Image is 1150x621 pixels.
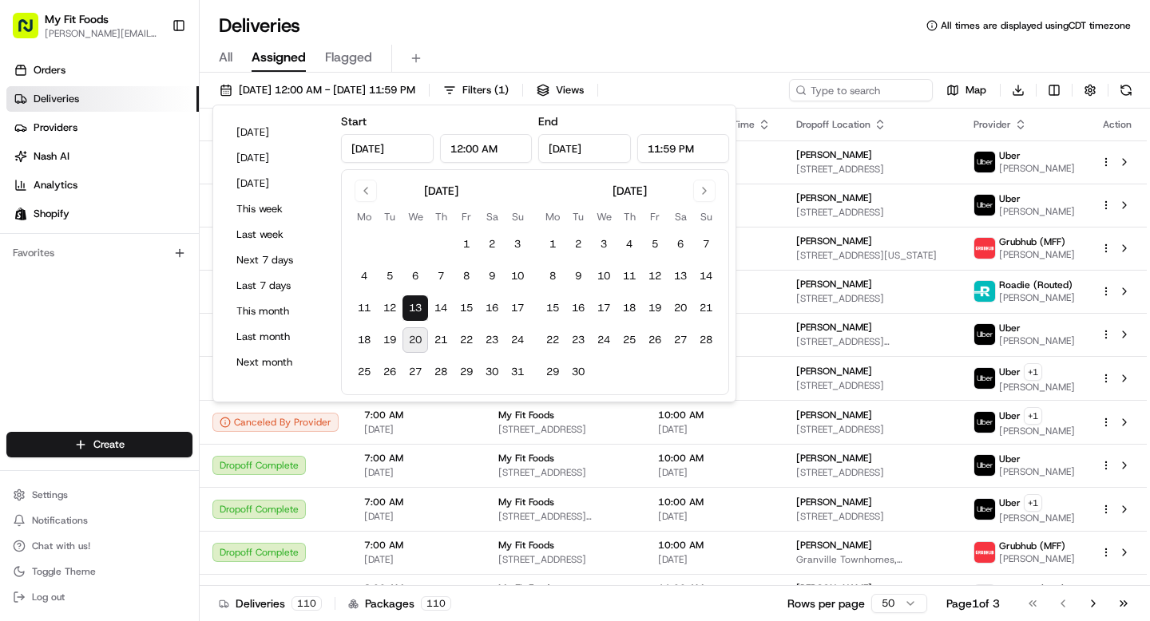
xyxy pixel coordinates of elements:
[540,263,565,289] button: 8
[219,48,232,67] span: All
[34,207,69,221] span: Shopify
[454,327,479,353] button: 22
[565,231,591,257] button: 2
[999,149,1021,162] span: Uber
[658,553,771,566] span: [DATE]
[796,192,872,204] span: [PERSON_NAME]
[239,83,415,97] span: [DATE] 12:00 AM - [DATE] 11:59 PM
[796,292,948,305] span: [STREET_ADDRESS]
[591,208,617,225] th: Wednesday
[946,595,1000,611] div: Page 1 of 3
[668,208,693,225] th: Saturday
[341,114,367,129] label: Start
[32,514,88,527] span: Notifications
[454,208,479,225] th: Friday
[364,539,473,552] span: 7:00 AM
[1100,118,1134,131] div: Action
[6,586,192,608] button: Log out
[642,295,668,321] button: 19
[540,208,565,225] th: Monday
[151,231,256,247] span: API Documentation
[364,452,473,465] span: 7:00 AM
[421,596,451,611] div: 110
[658,539,771,552] span: 10:00 AM
[212,413,339,432] button: Canceled By Provider
[974,412,995,433] img: uber-new-logo.jpeg
[1115,79,1137,101] button: Refresh
[974,195,995,216] img: uber-new-logo.jpeg
[668,231,693,257] button: 6
[6,535,192,557] button: Chat with us!
[6,240,192,266] div: Favorites
[999,465,1075,478] span: [PERSON_NAME]
[540,295,565,321] button: 15
[34,92,79,106] span: Deliveries
[16,152,45,181] img: 1736555255976-a54dd68f-1ca7-489b-9aae-adbdc363a1c4
[693,208,719,225] th: Sunday
[796,321,872,334] span: [PERSON_NAME]
[668,327,693,353] button: 27
[6,57,199,83] a: Orders
[229,121,325,144] button: [DATE]
[454,263,479,289] button: 8
[540,327,565,353] button: 22
[613,183,647,199] div: [DATE]
[351,208,377,225] th: Monday
[974,324,995,345] img: uber-new-logo.jpeg
[364,510,473,523] span: [DATE]
[637,134,730,163] input: Time
[229,326,325,348] button: Last month
[402,208,428,225] th: Wednesday
[42,103,264,120] input: Clear
[291,596,322,611] div: 110
[428,295,454,321] button: 14
[229,351,325,374] button: Next month
[591,231,617,257] button: 3
[787,595,865,611] p: Rows per page
[642,327,668,353] button: 26
[479,231,505,257] button: 2
[796,466,948,479] span: [STREET_ADDRESS]
[658,582,771,595] span: 11:00 AM
[505,263,530,289] button: 10
[974,499,995,520] img: uber-new-logo.jpeg
[16,64,291,89] p: Welcome 👋
[498,510,632,523] span: [STREET_ADDRESS][PERSON_NAME]
[428,208,454,225] th: Thursday
[16,16,48,48] img: Nash
[498,539,554,552] span: My Fit Foods
[796,510,948,523] span: [STREET_ADDRESS]
[498,452,554,465] span: My Fit Foods
[565,327,591,353] button: 23
[45,27,159,40] span: [PERSON_NAME][EMAIL_ADDRESS][DOMAIN_NAME]
[402,327,428,353] button: 20
[229,147,325,169] button: [DATE]
[565,359,591,385] button: 30
[424,183,458,199] div: [DATE]
[668,295,693,321] button: 20
[617,263,642,289] button: 11
[591,327,617,353] button: 24
[796,553,948,566] span: Granville Townhomes, [STREET_ADDRESS]
[364,496,473,508] span: 7:00 AM
[428,359,454,385] button: 28
[658,496,771,508] span: 10:00 AM
[693,295,719,321] button: 21
[540,231,565,257] button: 1
[999,496,1021,509] span: Uber
[796,335,948,348] span: [STREET_ADDRESS][PERSON_NAME]
[377,359,402,385] button: 26
[974,368,995,389] img: uber-new-logo.jpeg
[479,208,505,225] th: Saturday
[6,172,199,198] a: Analytics
[974,542,995,563] img: 5e692f75ce7d37001a5d71f1
[999,334,1075,347] span: [PERSON_NAME]
[999,512,1075,524] span: [PERSON_NAME]
[505,327,530,353] button: 24
[377,208,402,225] th: Tuesday
[999,279,1073,291] span: Roadie (Routed)
[498,409,554,421] span: My Fit Foods
[939,79,993,101] button: Map
[999,192,1021,205] span: Uber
